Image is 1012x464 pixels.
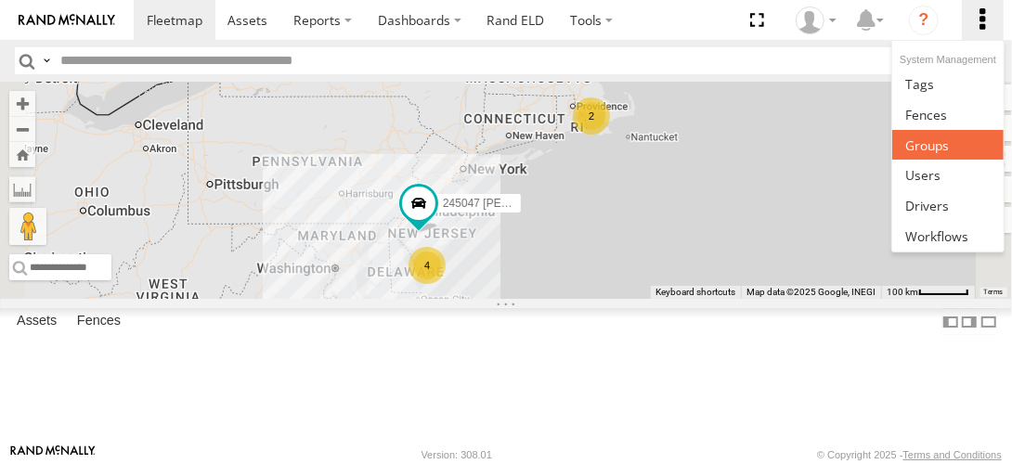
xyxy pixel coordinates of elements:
[903,449,1002,460] a: Terms and Conditions
[9,142,35,167] button: Zoom Home
[887,287,918,297] span: 100 km
[9,208,46,245] button: Drag Pegman onto the map to open Street View
[746,287,876,297] span: Map data ©2025 Google, INEGI
[984,289,1004,296] a: Terms (opens in new tab)
[980,308,998,335] label: Hide Summary Table
[655,286,735,299] button: Keyboard shortcuts
[443,197,575,210] span: 245047 [PERSON_NAME]
[39,47,54,74] label: Search Query
[68,309,130,335] label: Fences
[909,6,939,35] i: ?
[941,308,960,335] label: Dock Summary Table to the Left
[817,449,1002,460] div: © Copyright 2025 -
[409,247,446,284] div: 4
[7,309,66,335] label: Assets
[9,116,35,142] button: Zoom out
[573,97,610,135] div: 2
[881,286,975,299] button: Map Scale: 100 km per 51 pixels
[9,176,35,202] label: Measure
[960,308,979,335] label: Dock Summary Table to the Right
[19,14,115,27] img: rand-logo.svg
[9,91,35,116] button: Zoom in
[10,445,96,464] a: Visit our Website
[789,6,843,34] div: John Olaniyan
[422,449,492,460] div: Version: 308.01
